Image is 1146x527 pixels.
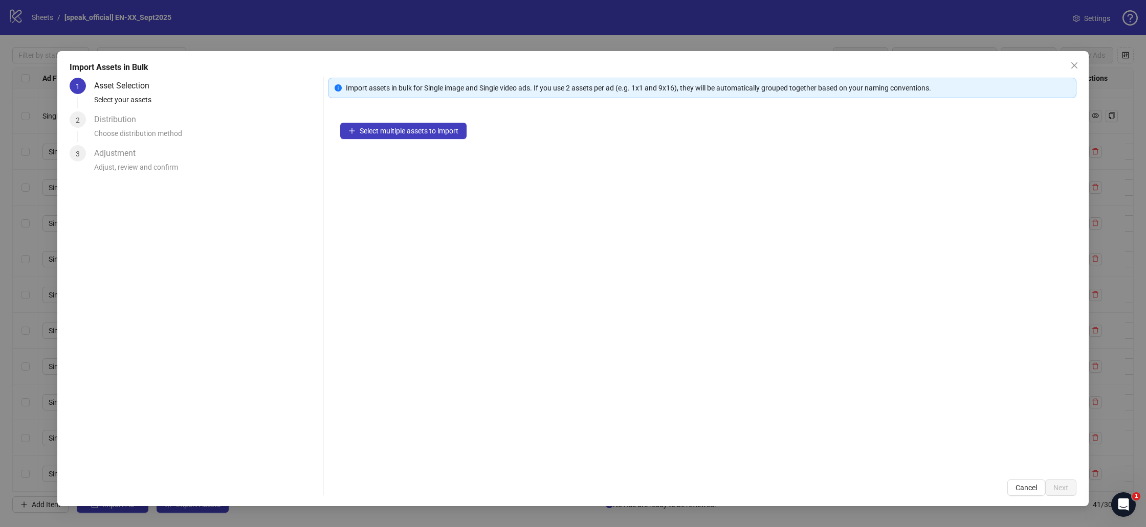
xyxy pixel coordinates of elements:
[346,82,1070,94] div: Import assets in bulk for Single image and Single video ads. If you use 2 assets per ad (e.g. 1x1...
[348,127,356,134] span: plus
[1132,492,1140,500] span: 1
[94,162,319,179] div: Adjust, review and confirm
[1016,484,1037,492] span: Cancel
[76,116,80,124] span: 2
[94,78,158,94] div: Asset Selection
[335,84,342,91] span: info-circle
[70,61,1076,74] div: Import Assets in Bulk
[94,128,319,145] div: Choose distribution method
[94,145,144,162] div: Adjustment
[94,111,144,128] div: Distribution
[1070,61,1078,70] span: close
[1045,479,1076,496] button: Next
[340,123,467,139] button: Select multiple assets to import
[360,127,458,135] span: Select multiple assets to import
[1111,492,1136,517] iframe: Intercom live chat
[76,82,80,90] span: 1
[1066,57,1083,74] button: Close
[1007,479,1045,496] button: Cancel
[76,150,80,158] span: 3
[94,94,319,111] div: Select your assets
